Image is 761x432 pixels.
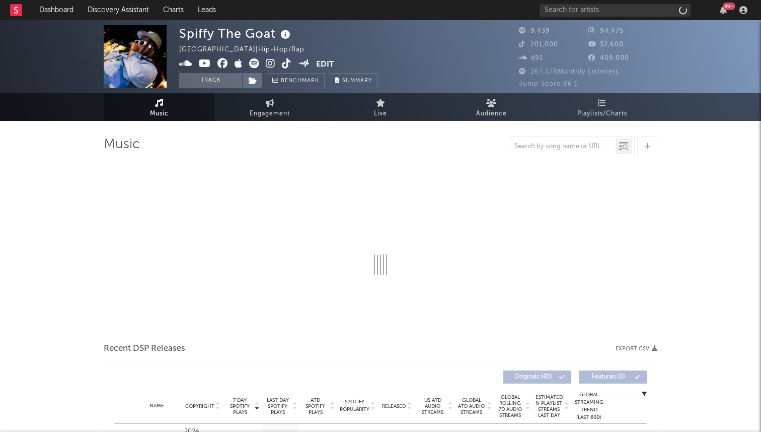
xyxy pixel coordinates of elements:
span: Playlists/Charts [577,108,627,120]
span: Music [150,108,169,120]
span: Jump Score: 86.1 [519,81,578,87]
span: Estimated % Playlist Streams Last Day [535,394,563,418]
button: Export CSV [616,346,657,352]
a: Playlists/Charts [547,93,657,121]
span: Recent DSP Releases [104,343,185,355]
a: Music [104,93,214,121]
a: Audience [436,93,547,121]
span: Global Rolling 7D Audio Streams [496,394,524,418]
span: 267,578 Monthly Listeners [519,69,619,75]
span: Originals ( 40 ) [510,374,556,380]
div: Name [134,402,179,410]
span: US ATD Audio Streams [419,397,446,415]
a: Live [325,93,436,121]
span: 491 [519,55,543,61]
span: 94,475 [588,28,624,34]
span: 409,000 [588,55,629,61]
input: Search by song name or URL [509,143,616,151]
span: ATD Spotify Plays [302,397,329,415]
span: Global ATD Audio Streams [458,397,485,415]
a: Engagement [214,93,325,121]
input: Search for artists [540,4,691,17]
span: Engagement [250,108,290,120]
span: 9,439 [519,28,550,34]
span: 32,600 [588,41,624,48]
span: Summary [342,78,372,84]
span: Live [374,108,387,120]
span: Audience [476,108,507,120]
a: Benchmark [267,73,325,88]
span: Copyright [185,403,214,409]
button: Edit [316,58,334,71]
span: Last Day Spotify Plays [264,397,291,415]
span: Benchmark [281,75,319,87]
button: Track [179,73,242,88]
span: Features ( 0 ) [585,374,632,380]
div: Spiffy The Goat [179,25,293,42]
div: [GEOGRAPHIC_DATA] | Hip-Hop/Rap [179,44,316,56]
div: 99 + [723,3,735,10]
button: Features(0) [579,371,647,384]
button: 99+ [720,6,727,14]
button: Summary [330,73,377,88]
button: Originals(40) [503,371,571,384]
span: 201,000 [519,41,558,48]
span: Spotify Popularity [340,398,369,413]
div: Global Streaming Trend (Last 60D) [574,391,604,421]
span: 7 Day Spotify Plays [226,397,253,415]
span: Released [382,403,406,409]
